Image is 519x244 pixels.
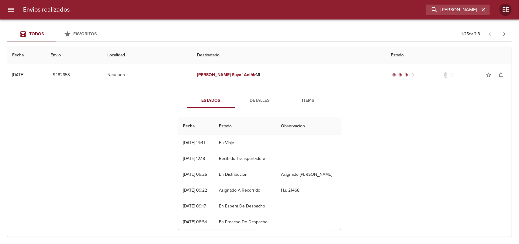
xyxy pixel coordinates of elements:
div: Tabs detalle de guia [187,93,333,108]
th: Estado [214,118,276,135]
td: En Viaje [214,135,276,151]
div: En viaje [391,72,415,78]
span: radio_button_checked [404,73,408,77]
div: [DATE] 09:22 [183,188,207,193]
span: radio_button_unchecked [410,73,414,77]
td: En Proceso De Despacho [214,214,276,230]
span: Todos [29,31,44,37]
td: Recibido Transportadora [214,151,276,167]
button: 9482653 [50,69,72,81]
span: Pagina siguiente [497,27,512,41]
div: [DATE] [12,72,24,77]
span: notifications_none [498,72,504,78]
p: 1 - 25 de 613 [461,31,480,37]
th: Envio [46,47,102,64]
td: Asignado A Recorrido [214,182,276,198]
div: EE [500,4,512,16]
div: [DATE] 09:17 [183,203,206,209]
span: Items [288,97,329,104]
span: 9482653 [53,71,70,79]
span: Estados [190,97,232,104]
div: [DATE] 09:26 [183,172,207,177]
span: radio_button_checked [398,73,402,77]
td: En Distribucion [214,167,276,182]
td: Ml [192,64,386,86]
button: menu [4,2,18,17]
div: Tabs Envios [7,27,105,41]
div: [DATE] 08:54 [183,219,207,225]
span: Favoritos [74,31,97,37]
div: Abrir información de usuario [500,4,512,16]
span: Detalles [239,97,280,104]
input: buscar [426,5,479,15]
button: Agregar a favoritos [483,69,495,81]
td: H.r. 21468 [276,182,341,198]
td: En Espera De Despacho [214,198,276,214]
th: Fecha [7,47,46,64]
th: Localidad [102,47,192,64]
th: Fecha [178,118,214,135]
th: Estado [386,47,512,64]
em: Aniñir [244,72,256,77]
button: Activar notificaciones [495,69,507,81]
h6: Envios realizados [23,5,70,15]
span: No tiene pedido asociado [449,72,455,78]
span: Pagina anterior [483,31,497,37]
em: [PERSON_NAME] [197,72,231,77]
td: Asignado [PERSON_NAME] [276,167,341,182]
span: star_border [486,72,492,78]
em: Suyaí [232,72,243,77]
div: [DATE] 12:18 [183,156,205,161]
th: Destinatario [192,47,386,64]
div: [DATE] 14:41 [183,140,205,145]
th: Observacion [276,118,341,135]
span: No tiene documentos adjuntos [443,72,449,78]
span: radio_button_checked [392,73,396,77]
td: Neuquen [102,64,192,86]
